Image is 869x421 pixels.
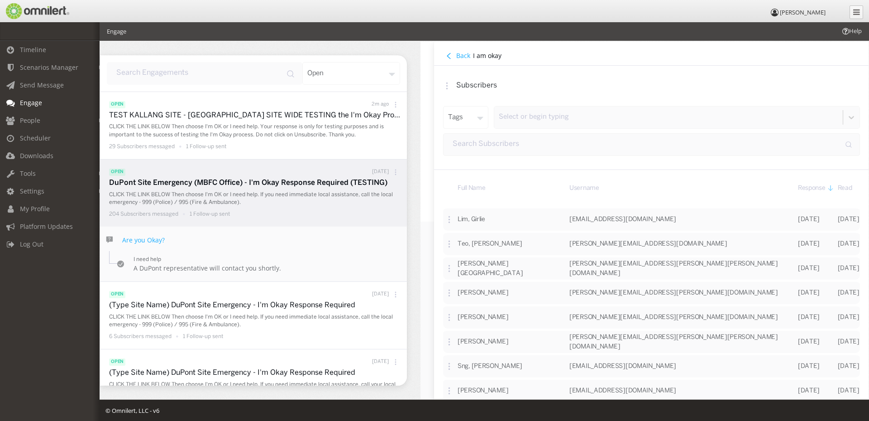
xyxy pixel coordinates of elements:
[837,339,859,345] span: [DATE]
[797,290,819,296] span: [DATE]
[109,291,125,298] span: open
[797,183,825,193] span: Response
[837,363,859,369] span: [DATE]
[372,291,389,298] p: [DATE]
[109,169,125,176] span: open
[458,315,508,320] span: [PERSON_NAME]
[122,236,165,244] h4: Are you Okay?
[458,388,508,394] span: [PERSON_NAME]
[109,191,402,206] p: CLICK THE LINK BELOW Then choose I'm OK or I need help. If you need immediate local assistance, c...
[473,51,860,61] h4: I am okay
[190,210,230,218] p: 1 Follow-up sent
[569,183,599,193] span: Username
[134,264,281,272] h4: A DuPont representative will contact you shortly.
[797,315,819,320] span: [DATE]
[109,381,402,396] p: CLICK THE LINK BELOW Then choose I'm OK or I need help. If you need immediate local assistance, c...
[5,3,69,19] img: Omnilert
[569,290,778,296] span: [PERSON_NAME][EMAIL_ADDRESS][PERSON_NAME][DOMAIN_NAME]
[372,358,389,366] p: [DATE]
[458,261,523,276] span: [PERSON_NAME][GEOGRAPHIC_DATA]
[569,334,778,349] span: [PERSON_NAME][EMAIL_ADDRESS][PERSON_NAME][PERSON_NAME][DOMAIN_NAME]
[458,290,508,296] span: [PERSON_NAME]
[20,222,73,231] span: Platform Updates
[569,388,676,394] span: [EMAIL_ADDRESS][DOMAIN_NAME]
[458,183,485,193] span: Full Name
[443,51,473,61] button: Back
[797,363,819,369] span: [DATE]
[109,358,125,366] span: open
[458,339,508,345] span: [PERSON_NAME]
[20,98,42,107] span: Engage
[109,368,402,378] p: (Type Site Name) DuPont Site Emergency - I'm Okay Response Required
[183,333,224,340] p: 1 Follow-up sent
[797,217,819,223] span: [DATE]
[302,62,400,85] div: open
[837,241,859,247] span: [DATE]
[456,51,470,60] h4: Back
[20,116,40,125] span: People
[443,106,488,129] div: tags
[372,101,389,108] p: 2m ago
[20,45,46,54] span: Timeline
[797,388,819,394] span: [DATE]
[20,151,53,160] span: Downloads
[109,300,402,311] p: (Type Site Name) DuPont Site Emergency - I'm Okay Response Required
[797,241,819,247] span: [DATE]
[458,217,485,223] span: Lim, Girlie
[134,256,281,264] p: I need help
[109,178,402,189] p: DuPont Site Emergency (MBFC Office) - I'm Okay Response Required (TESTING)
[837,290,859,296] span: [DATE]
[837,315,859,320] span: [DATE]
[797,266,819,271] span: [DATE]
[105,406,159,415] span: © Omnilert, LLC - v6
[20,187,44,195] span: Settings
[20,63,78,72] span: Scenarios Manager
[20,6,39,15] span: Help
[569,315,778,320] span: [PERSON_NAME][EMAIL_ADDRESS][PERSON_NAME][DOMAIN_NAME]
[20,169,36,178] span: Tools
[837,217,859,223] span: [DATE]
[107,27,126,36] li: Engage
[109,210,178,218] p: 204 Subscribers messaged
[841,27,862,35] span: Help
[569,261,778,276] span: [PERSON_NAME][EMAIL_ADDRESS][PERSON_NAME][PERSON_NAME][DOMAIN_NAME]
[20,134,51,142] span: Scheduler
[109,143,175,150] p: 29 Subscribers messaged
[780,8,826,16] span: [PERSON_NAME]
[837,183,852,193] span: Read
[20,81,64,89] span: Send Message
[20,204,50,213] span: My Profile
[186,143,227,150] p: 1 Follow-up sent
[443,133,860,156] input: input
[569,217,676,223] span: [EMAIL_ADDRESS][DOMAIN_NAME]
[20,240,43,248] span: Log Out
[109,333,172,340] p: 6 Subscribers messaged
[109,111,402,121] p: TEST KALLANG SITE - [GEOGRAPHIC_DATA] SITE WIDE TESTING the I'm Okay Process - Your Response is n...
[456,81,860,91] p: Subscribers
[109,313,402,329] p: CLICK THE LINK BELOW Then choose I'm OK or I need help. If you need immediate local assistance, c...
[569,241,727,247] span: [PERSON_NAME][EMAIL_ADDRESS][DOMAIN_NAME]
[109,123,402,138] p: CLICK THE LINK BELOW Then choose I'm OK or I need help. Your response is only for testing purpose...
[569,363,676,369] span: [EMAIL_ADDRESS][DOMAIN_NAME]
[837,266,859,271] span: [DATE]
[837,388,859,394] span: [DATE]
[458,241,522,247] span: Teo, [PERSON_NAME]
[372,169,389,176] p: [DATE]
[109,101,125,108] span: open
[107,62,302,85] input: input
[850,5,863,19] a: Collapse Menu
[797,339,819,345] span: [DATE]
[458,363,522,369] span: Sng, [PERSON_NAME]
